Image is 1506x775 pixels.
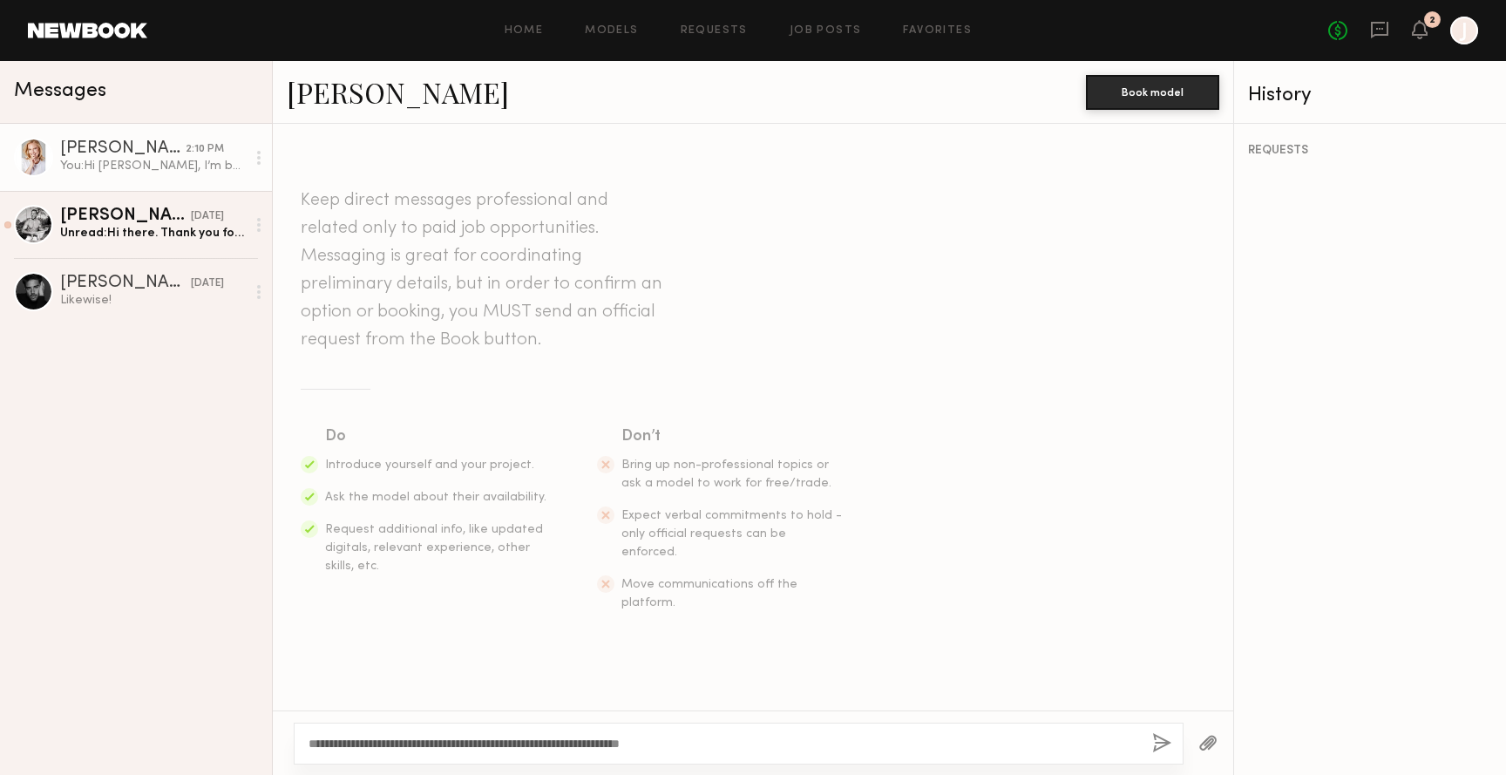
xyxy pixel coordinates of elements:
[60,158,246,174] div: You: Hi [PERSON_NAME], I’m booking a skincare shoot for a new brand we are working on called Free...
[186,141,224,158] div: 2:10 PM
[1429,16,1435,25] div: 2
[325,459,534,471] span: Introduce yourself and your project.
[505,25,544,37] a: Home
[1248,145,1492,157] div: REQUESTS
[325,425,548,449] div: Do
[1248,85,1492,105] div: History
[1086,84,1219,99] a: Book model
[1086,75,1219,110] button: Book model
[301,187,667,354] header: Keep direct messages professional and related only to paid job opportunities. Messaging is great ...
[191,275,224,292] div: [DATE]
[60,140,186,158] div: [PERSON_NAME]
[790,25,862,37] a: Job Posts
[903,25,972,37] a: Favorites
[621,510,842,558] span: Expect verbal commitments to hold - only official requests can be enforced.
[325,524,543,572] span: Request additional info, like updated digitals, relevant experience, other skills, etc.
[191,208,224,225] div: [DATE]
[287,73,509,111] a: [PERSON_NAME]
[585,25,638,37] a: Models
[14,81,106,101] span: Messages
[1450,17,1478,44] a: J
[60,292,246,309] div: Likewise!
[621,425,845,449] div: Don’t
[60,207,191,225] div: [PERSON_NAME]
[621,579,797,608] span: Move communications off the platform.
[681,25,748,37] a: Requests
[621,459,831,489] span: Bring up non-professional topics or ask a model to work for free/trade.
[60,275,191,292] div: [PERSON_NAME]
[60,225,246,241] div: Unread: Hi there. Thank you for reaching out. Sorry for the delay I am currently in [GEOGRAPHIC_D...
[325,492,546,503] span: Ask the model about their availability.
